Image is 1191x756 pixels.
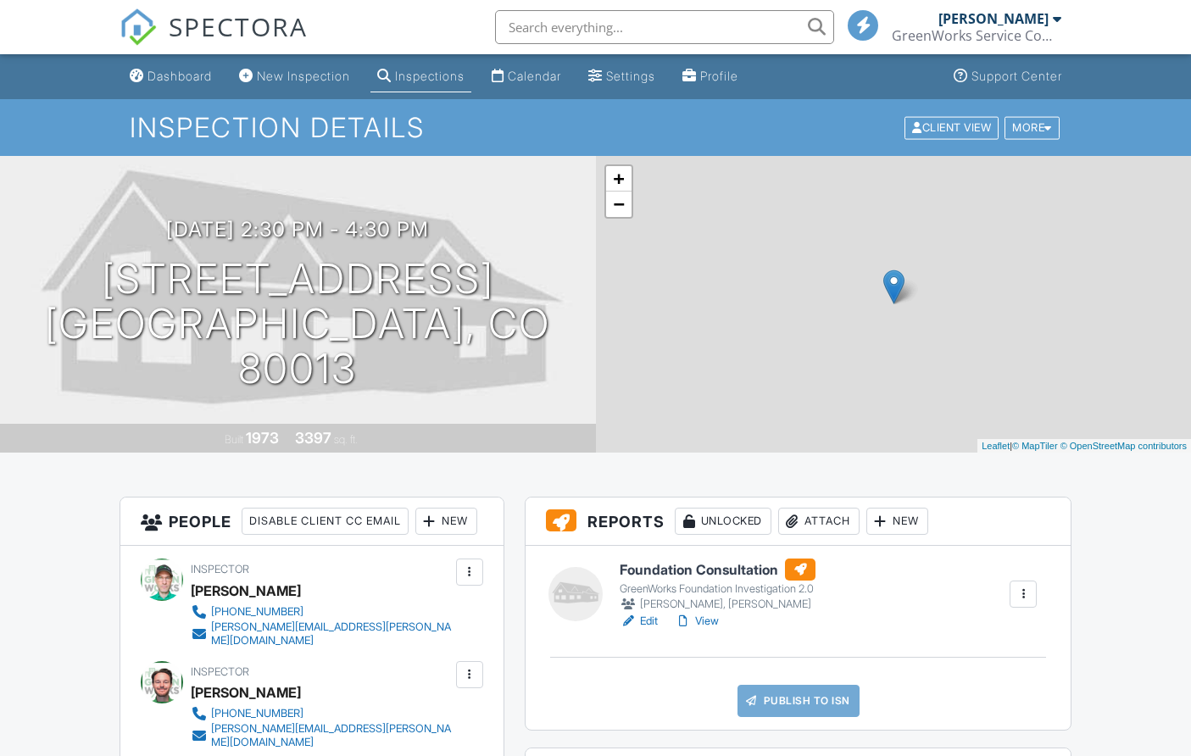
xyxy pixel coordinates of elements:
[508,69,561,83] div: Calendar
[582,61,662,92] a: Settings
[246,429,279,447] div: 1973
[1012,441,1058,451] a: © MapTiler
[191,705,452,722] a: [PHONE_NUMBER]
[606,69,655,83] div: Settings
[120,23,308,58] a: SPECTORA
[938,10,1049,27] div: [PERSON_NAME]
[295,429,331,447] div: 3397
[620,559,815,581] h6: Foundation Consultation
[169,8,308,44] span: SPECTORA
[120,498,504,546] h3: People
[334,433,358,446] span: sq. ft.
[191,603,452,620] a: [PHONE_NUMBER]
[147,69,212,83] div: Dashboard
[620,559,815,613] a: Foundation Consultation GreenWorks Foundation Investigation 2.0 [PERSON_NAME], [PERSON_NAME]
[700,69,738,83] div: Profile
[947,61,1069,92] a: Support Center
[232,61,357,92] a: New Inspection
[1005,116,1060,139] div: More
[120,8,157,46] img: The Best Home Inspection Software - Spectora
[225,433,243,446] span: Built
[191,665,249,678] span: Inspector
[977,439,1191,453] div: |
[778,508,860,535] div: Attach
[166,218,429,241] h3: [DATE] 2:30 pm - 4:30 pm
[257,69,350,83] div: New Inspection
[866,508,928,535] div: New
[982,441,1010,451] a: Leaflet
[191,680,301,705] div: [PERSON_NAME]
[191,620,452,648] a: [PERSON_NAME][EMAIL_ADDRESS][PERSON_NAME][DOMAIN_NAME]
[370,61,471,92] a: Inspections
[620,582,815,596] div: GreenWorks Foundation Investigation 2.0
[620,613,658,630] a: Edit
[191,722,452,749] a: [PERSON_NAME][EMAIL_ADDRESS][PERSON_NAME][DOMAIN_NAME]
[606,166,632,192] a: Zoom in
[675,613,719,630] a: View
[971,69,1062,83] div: Support Center
[211,707,303,720] div: [PHONE_NUMBER]
[495,10,834,44] input: Search everything...
[191,578,301,603] div: [PERSON_NAME]
[415,508,477,535] div: New
[675,508,771,535] div: Unlocked
[903,120,1003,133] a: Client View
[211,605,303,619] div: [PHONE_NUMBER]
[892,27,1061,44] div: GreenWorks Service Company
[191,563,249,575] span: Inspector
[211,620,452,648] div: [PERSON_NAME][EMAIL_ADDRESS][PERSON_NAME][DOMAIN_NAME]
[526,498,1071,546] h3: Reports
[606,192,632,217] a: Zoom out
[620,596,815,613] div: [PERSON_NAME], [PERSON_NAME]
[242,508,409,535] div: Disable Client CC Email
[130,113,1060,142] h1: Inspection Details
[395,69,465,83] div: Inspections
[27,257,569,391] h1: [STREET_ADDRESS] [GEOGRAPHIC_DATA], CO 80013
[1060,441,1187,451] a: © OpenStreetMap contributors
[211,722,452,749] div: [PERSON_NAME][EMAIL_ADDRESS][PERSON_NAME][DOMAIN_NAME]
[676,61,745,92] a: Profile
[737,685,860,717] a: Publish to ISN
[123,61,219,92] a: Dashboard
[485,61,568,92] a: Calendar
[904,116,999,139] div: Client View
